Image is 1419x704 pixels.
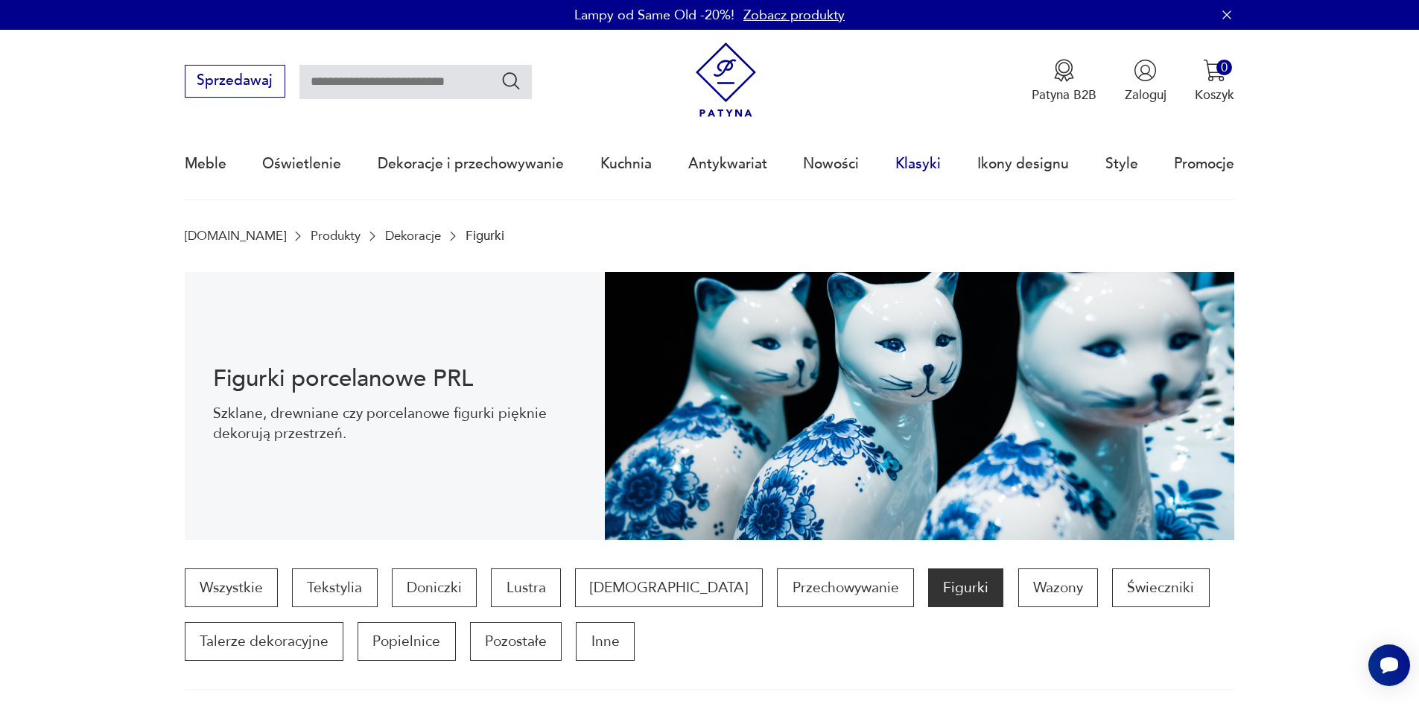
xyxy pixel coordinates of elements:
[501,70,522,92] button: Szukaj
[1216,60,1232,75] div: 0
[311,229,361,243] a: Produkty
[185,76,285,88] a: Sprzedawaj
[600,130,652,198] a: Kuchnia
[977,130,1069,198] a: Ikony designu
[928,568,1003,607] a: Figurki
[1134,59,1157,82] img: Ikonka użytkownika
[574,6,734,25] p: Lampy od Same Old -20%!
[185,568,278,607] a: Wszystkie
[575,568,763,607] a: [DEMOGRAPHIC_DATA]
[185,229,286,243] a: [DOMAIN_NAME]
[491,568,560,607] a: Lustra
[1105,130,1138,198] a: Style
[213,404,576,443] p: Szklane, drewniane czy porcelanowe figurki pięknie dekorują przestrzeń.
[1032,59,1096,104] button: Patyna B2B
[185,65,285,98] button: Sprzedawaj
[1195,86,1234,104] p: Koszyk
[605,272,1235,540] img: Figurki vintage
[185,622,343,661] a: Talerze dekoracyjne
[385,229,441,243] a: Dekoracje
[1368,644,1410,686] iframe: Smartsupp widget button
[392,568,477,607] a: Doniczki
[1203,59,1226,82] img: Ikona koszyka
[1125,59,1166,104] button: Zaloguj
[803,130,859,198] a: Nowości
[1195,59,1234,104] button: 0Koszyk
[292,568,377,607] a: Tekstylia
[777,568,913,607] a: Przechowywanie
[1032,86,1096,104] p: Patyna B2B
[213,368,576,390] h1: Figurki porcelanowe PRL
[743,6,845,25] a: Zobacz produkty
[895,130,941,198] a: Klasyki
[1112,568,1209,607] a: Świeczniki
[688,130,767,198] a: Antykwariat
[378,130,564,198] a: Dekoracje i przechowywanie
[688,42,764,118] img: Patyna - sklep z meblami i dekoracjami vintage
[185,130,226,198] a: Meble
[1174,130,1234,198] a: Promocje
[470,622,562,661] a: Pozostałe
[1018,568,1098,607] a: Wazony
[358,622,455,661] a: Popielnice
[1032,59,1096,104] a: Ikona medaluPatyna B2B
[1125,86,1166,104] p: Zaloguj
[466,229,504,243] p: Figurki
[1053,59,1076,82] img: Ikona medalu
[262,130,341,198] a: Oświetlenie
[576,622,634,661] a: Inne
